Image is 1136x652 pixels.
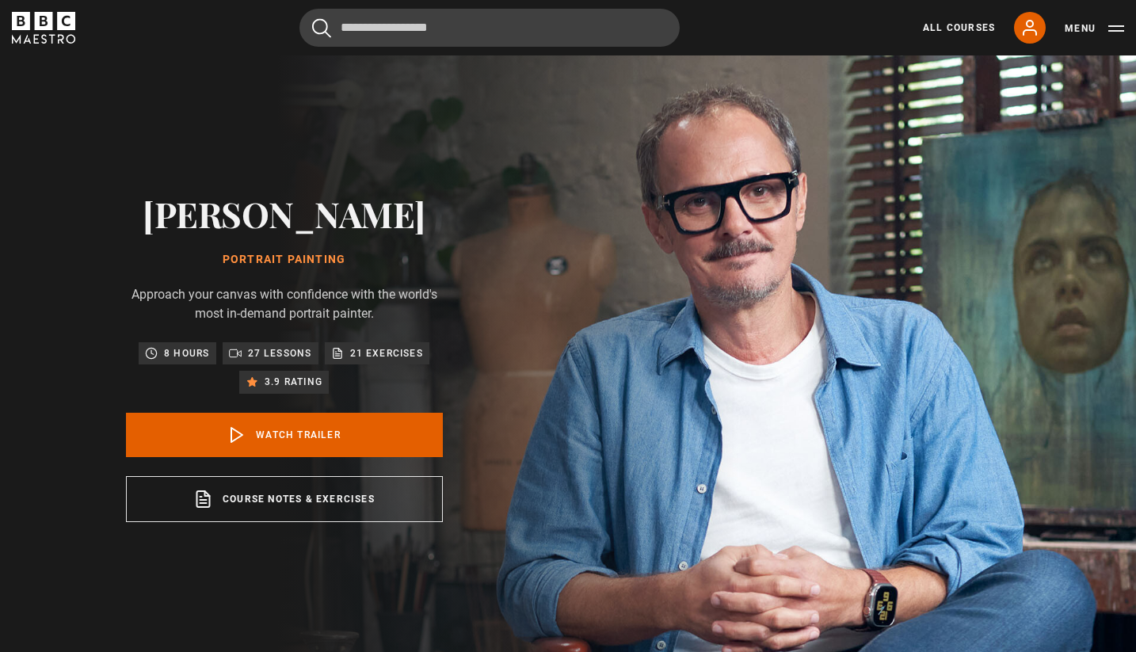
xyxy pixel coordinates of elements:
[265,374,322,390] p: 3.9 rating
[126,254,443,266] h1: Portrait Painting
[126,413,443,457] a: Watch Trailer
[299,9,680,47] input: Search
[126,285,443,323] p: Approach your canvas with confidence with the world's most in-demand portrait painter.
[126,193,443,234] h2: [PERSON_NAME]
[12,12,75,44] svg: BBC Maestro
[350,345,423,361] p: 21 exercises
[164,345,209,361] p: 8 hours
[312,18,331,38] button: Submit the search query
[923,21,995,35] a: All Courses
[248,345,312,361] p: 27 lessons
[1065,21,1124,36] button: Toggle navigation
[126,476,443,522] a: Course notes & exercises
